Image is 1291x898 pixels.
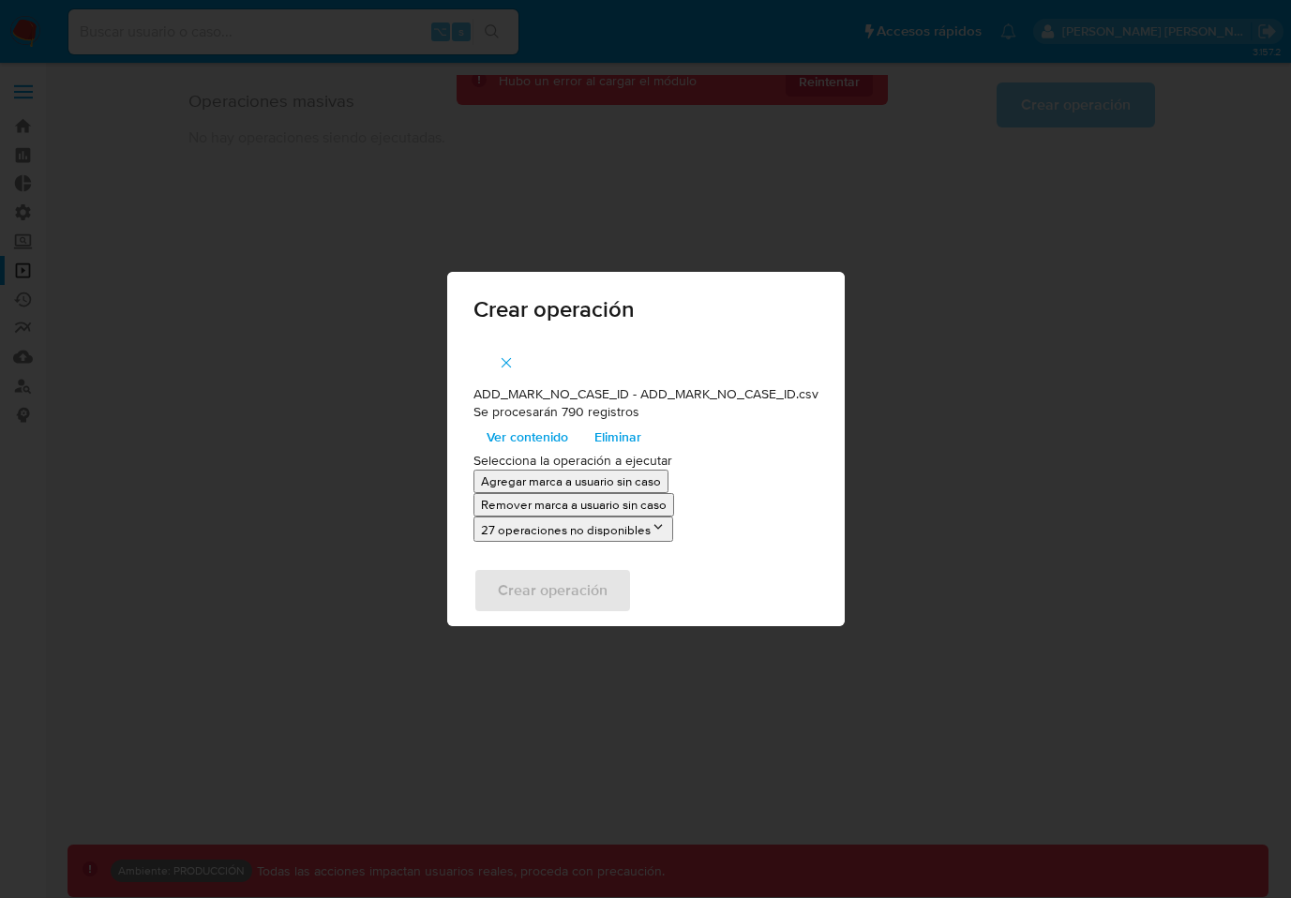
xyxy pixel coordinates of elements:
[481,472,661,490] p: Agregar marca a usuario sin caso
[487,424,568,450] span: Ver contenido
[473,422,581,452] button: Ver contenido
[473,470,668,493] button: Agregar marca a usuario sin caso
[594,424,641,450] span: Eliminar
[581,422,654,452] button: Eliminar
[473,516,673,542] button: 27 operaciones no disponibles
[473,298,818,321] span: Crear operación
[481,496,667,514] p: Remover marca a usuario sin caso
[473,493,674,516] button: Remover marca a usuario sin caso
[473,385,818,404] p: ADD_MARK_NO_CASE_ID - ADD_MARK_NO_CASE_ID.csv
[473,452,818,471] p: Selecciona la operación a ejecutar
[473,403,818,422] p: Se procesarán 790 registros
